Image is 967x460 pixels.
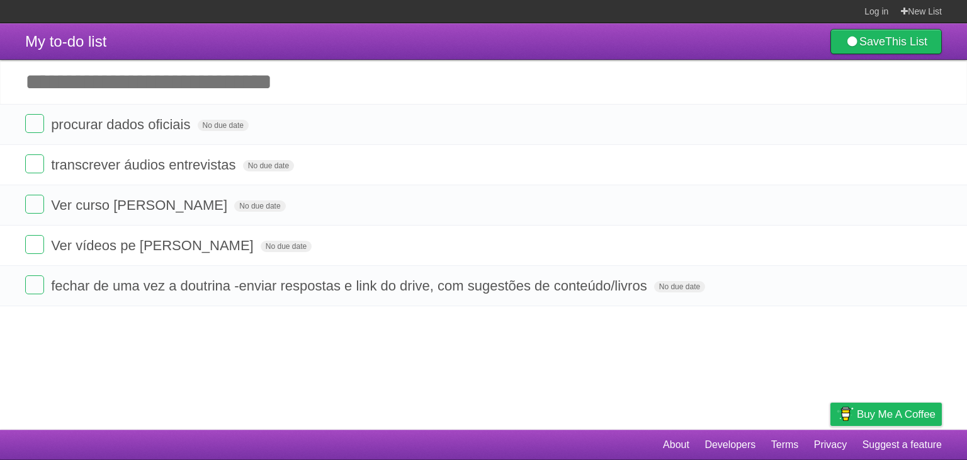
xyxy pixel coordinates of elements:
[198,120,249,131] span: No due date
[837,403,854,425] img: Buy me a coffee
[234,200,285,212] span: No due date
[862,433,942,457] a: Suggest a feature
[243,160,294,171] span: No due date
[663,433,689,457] a: About
[654,281,705,292] span: No due date
[51,197,230,213] span: Ver curso [PERSON_NAME]
[51,238,257,253] span: Ver vídeos pe [PERSON_NAME]
[51,278,650,294] span: fechar de uma vez a doutrina -enviar respostas e link do drive, com sugestões de conteúdo/livros
[25,154,44,173] label: Done
[25,114,44,133] label: Done
[885,35,927,48] b: This List
[830,403,942,426] a: Buy me a coffee
[830,29,942,54] a: SaveThis List
[51,157,239,173] span: transcrever áudios entrevistas
[25,33,106,50] span: My to-do list
[857,403,936,425] span: Buy me a coffee
[51,117,193,132] span: procurar dados oficiais
[814,433,847,457] a: Privacy
[25,195,44,214] label: Done
[771,433,799,457] a: Terms
[261,241,312,252] span: No due date
[704,433,755,457] a: Developers
[25,275,44,294] label: Done
[25,235,44,254] label: Done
